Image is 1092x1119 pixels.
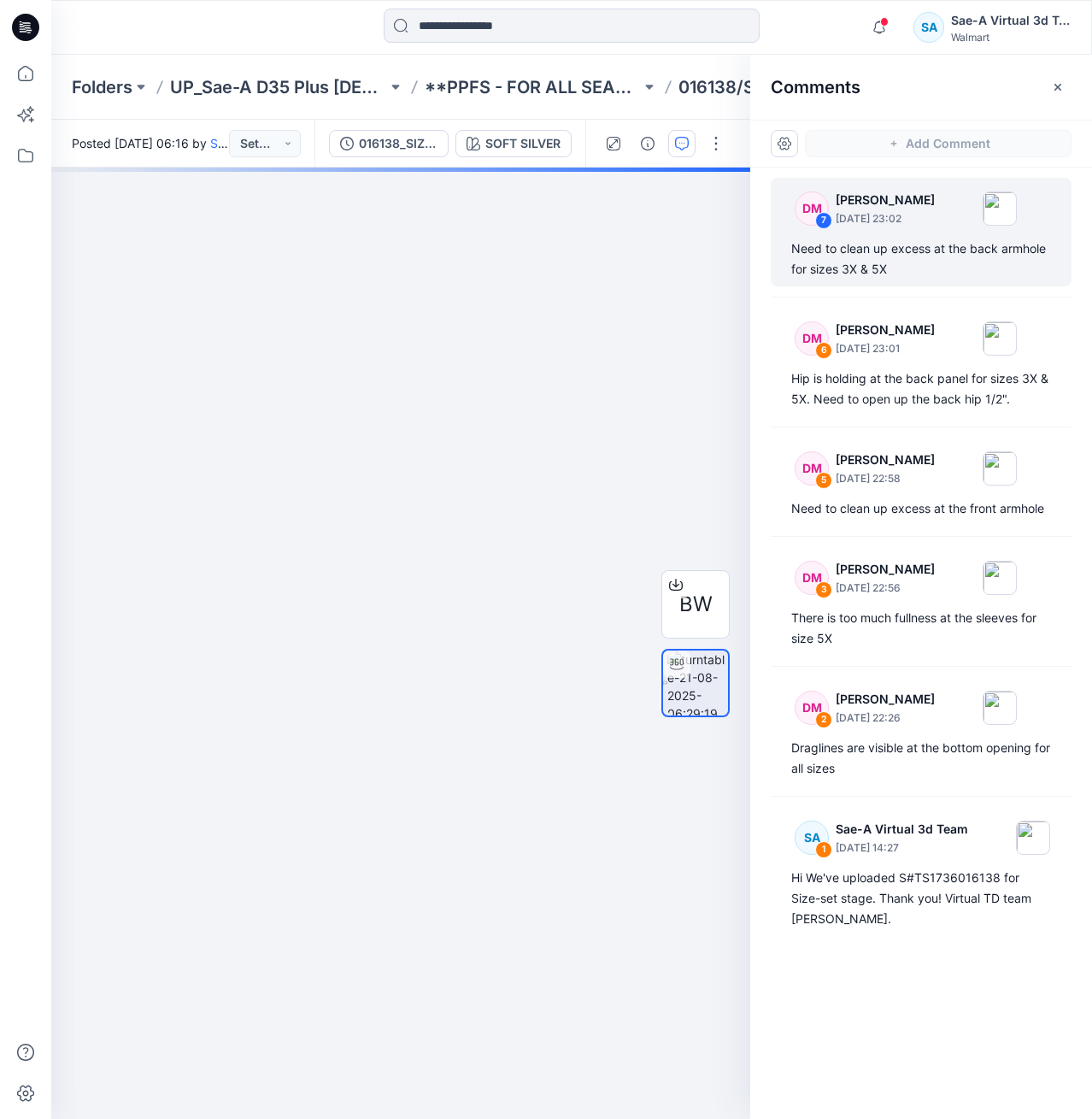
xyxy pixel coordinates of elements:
div: Need to clean up excess at the back armhole for sizes 3X & 5X [791,239,1051,280]
div: 7 [815,212,832,229]
p: [DATE] 23:01 [836,340,935,357]
div: 6 [815,342,832,359]
p: [DATE] 22:56 [836,580,935,597]
p: [PERSON_NAME] [836,190,935,210]
div: DM [795,191,829,226]
h2: Comments [771,77,860,97]
a: Folders [72,75,132,99]
p: [DATE] 22:58 [836,470,935,487]
p: [PERSON_NAME] [836,450,935,470]
div: 1 [815,841,832,858]
div: SOFT SILVER [485,134,561,153]
div: 5 [815,472,832,489]
div: Hi We've uploaded S#TS1736016138 for Size-set stage. Thank you! Virtual TD team [PERSON_NAME]. [791,868,1051,929]
div: DM [795,321,829,356]
p: [PERSON_NAME] [836,689,935,710]
p: [PERSON_NAME] [836,559,935,580]
p: Sae-A Virtual 3d Team [836,819,968,839]
div: DM [795,561,829,595]
p: [DATE] 22:26 [836,710,935,727]
p: [DATE] 14:27 [836,839,968,857]
div: SA [913,12,944,43]
button: 016138_SIZE-SET_TS PUFF SLV FLEECE SAEA 081925 [329,130,449,157]
div: Hip is holding at the back panel for sizes 3X & 5X. Need to open up the back hip 1/2". [791,368,1051,409]
div: There is too much fullness at the sleeves for size 5X [791,608,1051,649]
span: Posted [DATE] 06:16 by [72,134,229,152]
div: 3 [815,581,832,598]
p: 016138/S1'26 FYE 2027_SIZE-SET [678,75,895,99]
a: Sae-A Virtual 3d Team [210,136,336,150]
div: Sae-A Virtual 3d Team [951,10,1071,31]
p: [DATE] 23:02 [836,210,935,227]
div: SA [795,821,829,855]
div: 016138_SIZE-SET_TS PUFF SLV FLEECE SAEA 081925 [359,134,437,153]
div: Walmart [951,31,1071,44]
button: SOFT SILVER [455,130,572,157]
a: **PPFS - FOR ALL SEASONS/YEAR [425,75,642,99]
span: BW [679,589,713,620]
div: 2 [815,711,832,728]
p: [PERSON_NAME] [836,320,935,340]
div: Draglines are visible at the bottom opening for all sizes [791,738,1051,779]
div: DM [795,691,829,725]
button: Details [634,130,661,157]
div: DM [795,451,829,486]
a: UP_Sae-A D35 Plus [DEMOGRAPHIC_DATA] Top [170,75,387,99]
div: Need to clean up excess at the front armhole [791,498,1051,519]
button: Add Comment [805,130,1071,157]
img: turntable-21-08-2025-06:29:19 [667,651,728,716]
